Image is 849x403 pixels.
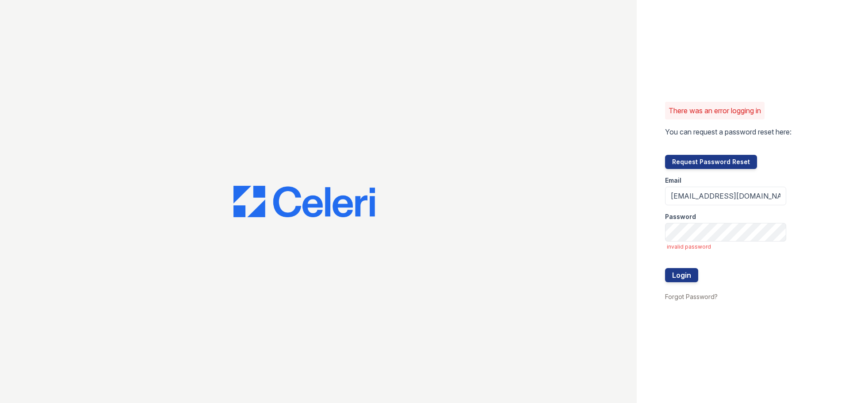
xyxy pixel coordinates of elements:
[665,268,698,282] button: Login
[665,155,757,169] button: Request Password Reset
[665,212,696,221] label: Password
[669,105,761,116] p: There was an error logging in
[665,127,792,137] p: You can request a password reset here:
[665,293,718,300] a: Forgot Password?
[665,176,681,185] label: Email
[667,243,786,250] span: invalid password
[233,186,375,218] img: CE_Logo_Blue-a8612792a0a2168367f1c8372b55b34899dd931a85d93a1a3d3e32e68fde9ad4.png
